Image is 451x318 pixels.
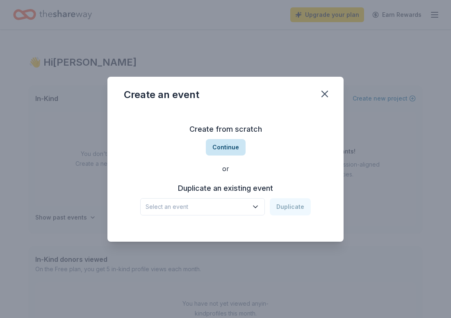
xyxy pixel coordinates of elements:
div: or [124,164,327,174]
button: Continue [206,139,246,156]
div: Create an event [124,88,199,101]
h3: Duplicate an existing event [140,182,311,195]
span: Select an event [146,202,248,212]
h3: Create from scratch [124,123,327,136]
button: Select an event [140,198,265,215]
